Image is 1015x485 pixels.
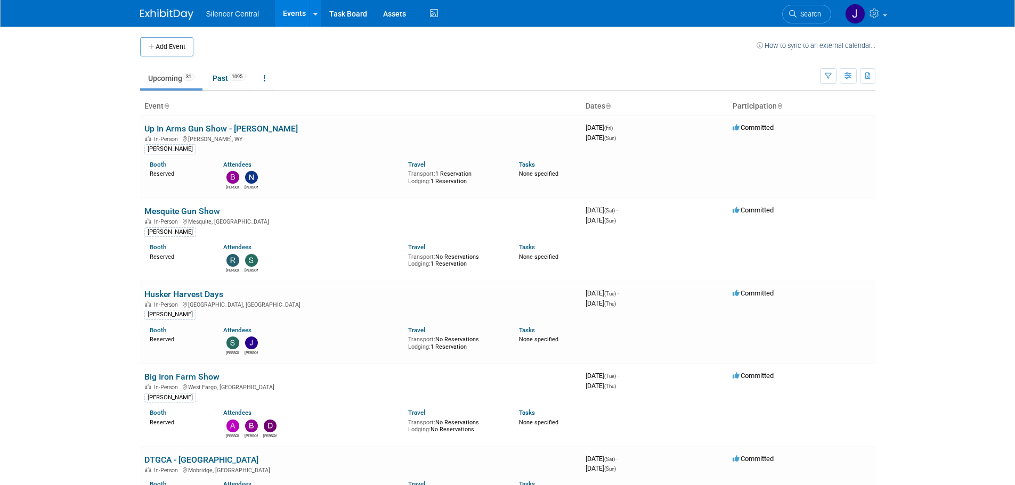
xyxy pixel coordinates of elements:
span: Silencer Central [206,10,259,18]
button: Add Event [140,37,193,56]
span: Committed [733,206,774,214]
a: DTGCA - [GEOGRAPHIC_DATA] [144,455,258,465]
a: Up In Arms Gun Show - [PERSON_NAME] [144,124,298,134]
span: In-Person [154,467,181,474]
span: Transport: [408,419,435,426]
div: [PERSON_NAME] [144,310,196,319]
a: Past1095 [205,68,254,88]
span: [DATE] [586,455,618,463]
div: Reserved [150,251,208,261]
span: 1095 [229,73,246,81]
a: Search [782,5,831,23]
span: [DATE] [586,289,619,297]
img: In-Person Event [145,301,151,307]
a: Husker Harvest Days [144,289,223,299]
a: Tasks [519,243,535,251]
div: Braden Hougaard [226,184,239,190]
div: 1 Reservation 1 Reservation [408,168,503,185]
a: Booth [150,326,166,334]
img: In-Person Event [145,384,151,389]
span: [DATE] [586,124,616,131]
img: In-Person Event [145,467,151,472]
span: Transport: [408,170,435,177]
span: Committed [733,455,774,463]
span: 31 [183,73,194,81]
span: Lodging: [408,260,431,267]
div: Rob Young [226,267,239,273]
span: (Sun) [604,135,616,141]
span: None specified [519,170,558,177]
a: Travel [408,243,425,251]
a: Sort by Start Date [605,102,611,110]
a: Tasks [519,161,535,168]
span: (Sat) [604,208,615,213]
a: Attendees [223,409,251,416]
span: Transport: [408,253,435,260]
div: Andrew Sorenson [226,432,239,439]
a: Attendees [223,326,251,334]
a: Upcoming31 [140,68,202,88]
a: Attendees [223,161,251,168]
a: Sort by Event Name [164,102,169,110]
span: [DATE] [586,382,616,390]
th: Event [140,97,581,116]
div: Justin Armstrong [245,349,258,356]
span: None specified [519,419,558,426]
img: Noelle Kealoha [245,171,258,184]
div: [PERSON_NAME] [144,393,196,402]
span: (Tue) [604,373,616,379]
span: (Thu) [604,301,616,307]
img: Justin Armstrong [245,336,258,349]
span: Committed [733,372,774,380]
a: Big Iron Farm Show [144,372,220,382]
span: - [616,206,618,214]
span: (Sun) [604,218,616,224]
a: Tasks [519,326,535,334]
span: Lodging: [408,178,431,185]
div: [PERSON_NAME] [144,227,196,237]
div: [PERSON_NAME], WY [144,134,577,143]
a: Booth [150,243,166,251]
span: - [614,124,616,131]
span: [DATE] [586,206,618,214]
span: Committed [733,124,774,131]
span: Committed [733,289,774,297]
a: Booth [150,161,166,168]
a: Attendees [223,243,251,251]
div: Reserved [150,334,208,343]
div: Reserved [150,417,208,426]
a: Travel [408,326,425,334]
img: Steve Phillips [226,336,239,349]
span: - [616,455,618,463]
span: [DATE] [586,464,616,472]
div: Steve Phillips [226,349,239,356]
span: Lodging: [408,426,431,433]
div: No Reservations 1 Reservation [408,334,503,350]
div: [PERSON_NAME] [144,144,196,154]
div: Sarah Young [245,267,258,273]
th: Dates [581,97,728,116]
span: In-Person [154,301,181,308]
span: [DATE] [586,134,616,142]
span: Search [797,10,821,18]
span: [DATE] [586,299,616,307]
img: Billee Page [245,420,258,432]
span: Lodging: [408,343,431,350]
img: ExhibitDay [140,9,193,20]
span: (Sat) [604,456,615,462]
a: How to sync to an external calendar... [757,42,875,50]
span: None specified [519,253,558,260]
a: Travel [408,161,425,168]
a: Mesquite Gun Show [144,206,220,216]
img: Sarah Young [245,254,258,267]
div: Noelle Kealoha [245,184,258,190]
div: [GEOGRAPHIC_DATA], [GEOGRAPHIC_DATA] [144,300,577,308]
img: Rob Young [226,254,239,267]
div: West Fargo, [GEOGRAPHIC_DATA] [144,382,577,391]
a: Booth [150,409,166,416]
span: In-Person [154,136,181,143]
span: (Tue) [604,291,616,297]
img: In-Person Event [145,218,151,224]
div: Reserved [150,168,208,178]
a: Sort by Participation Type [777,102,782,110]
